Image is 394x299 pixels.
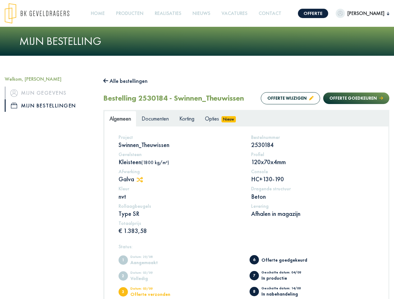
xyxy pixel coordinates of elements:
span: Aangemaakt [119,255,128,265]
div: Volledig [130,276,182,281]
img: icon [11,103,17,108]
span: Volledig [119,271,128,281]
h5: Gevelsteen [119,151,242,157]
p: 2530184 [251,141,374,149]
div: In nabehandeling [261,292,313,296]
span: Documenten [142,115,169,122]
h5: Welkom, [PERSON_NAME] [5,76,94,82]
h5: Kleur [119,186,242,192]
span: Algemeen [109,115,131,122]
h5: Afwerking [119,168,242,174]
a: Offerte [298,9,328,18]
div: Aangemaakt [130,260,182,265]
p: 120x70x4mm [251,158,374,166]
span: [PERSON_NAME] [345,10,387,17]
button: Alle bestellingen [103,76,148,86]
a: iconMijn bestellingen [5,99,94,112]
a: Home [88,7,107,21]
span: In nabehandeling [250,287,259,296]
a: iconMijn gegevens [5,87,94,99]
p: Afhalen in magazijn [251,210,374,218]
p: € 1.383,58 [119,227,242,235]
h5: Dragende structuur [251,186,374,192]
div: Datum: 03/09 [130,271,182,276]
a: Contact [256,7,284,21]
div: Geschatte datum: 04/09 [261,271,313,276]
p: Beton [251,192,374,201]
img: icon [10,89,18,97]
button: [PERSON_NAME] [336,9,389,18]
span: Nieuw [221,116,236,122]
h5: Profiel [251,151,374,157]
span: Offerte verzonden [119,287,128,297]
span: In productie [250,271,259,280]
img: logo [5,3,69,24]
div: Datum: 29/08 [130,255,182,260]
p: Galva [119,175,242,183]
span: Offerte goedgekeurd [250,255,259,264]
h5: Levering [251,203,374,209]
p: nvt [119,192,242,201]
h5: Totaalprijs [119,220,242,226]
p: Kleisteen [119,158,242,166]
a: Realisaties [152,7,184,21]
h2: Bestelling 2530184 - Swinnen_Theuwissen [103,94,244,103]
button: Offerte goedkeuren [323,93,389,104]
a: Vacatures [219,7,250,21]
h5: Status: [119,244,374,249]
button: Offerte wijzigen [261,92,320,104]
div: Datum: 03/09 [130,287,182,292]
div: Offerte goedgekeurd [261,258,313,262]
div: Offerte verzonden [130,292,182,297]
h5: Project [119,134,242,140]
p: Type SR [119,210,242,218]
img: dummypic.png [336,9,345,18]
span: Opties [205,115,219,122]
h5: Console [251,168,374,174]
h1: Mijn bestelling [19,35,375,48]
h5: Rollaagbeugels [119,203,242,209]
div: In productie [261,276,313,280]
h5: Bestelnummer [251,134,374,140]
a: Nieuws [190,7,213,21]
span: (1800 kg/m³) [141,159,169,165]
p: Swinnen_Theuwissen [119,141,242,149]
a: Producten [114,7,146,21]
ul: Tabs [104,111,388,126]
span: Korting [179,115,194,122]
p: HC+130-190 [251,175,374,183]
div: Geschatte datum: 14/09 [261,287,313,292]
